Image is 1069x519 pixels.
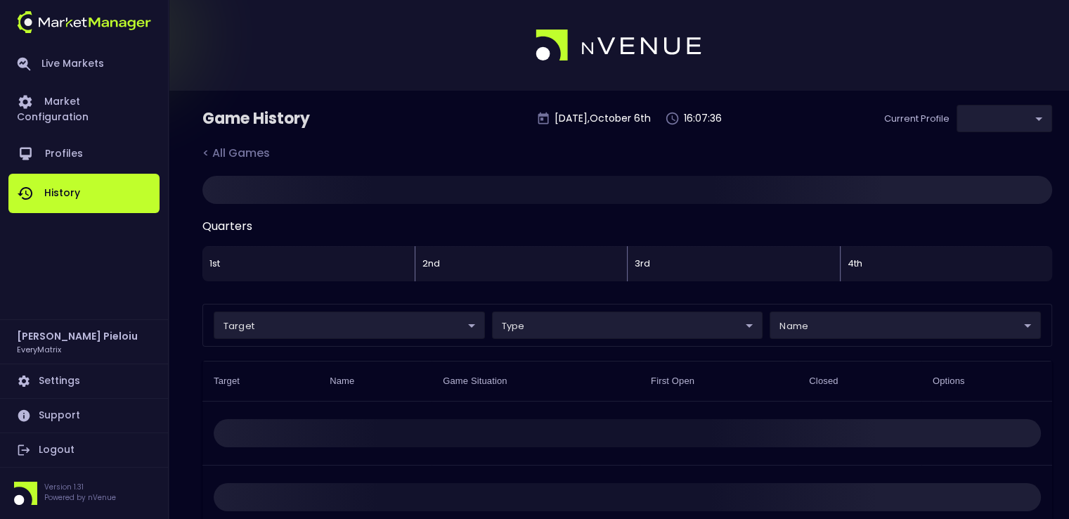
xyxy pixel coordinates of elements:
div: < All Games [202,145,290,163]
th: Target [202,361,318,402]
p: [DATE] , October 6 th [555,111,651,126]
div: target [770,312,1041,339]
th: Closed [798,361,921,402]
div: 2nd Quarter [415,246,628,281]
div: target [214,312,485,339]
div: Version 1.31Powered by nVenue [8,482,160,505]
th: Game Situation [432,361,640,402]
a: Market Configuration [8,82,160,134]
div: target [492,312,763,339]
a: Settings [8,364,160,398]
img: logo [17,11,151,33]
div: 1st Quarter [202,246,415,281]
p: Version 1.31 [44,482,116,492]
a: Profiles [8,134,160,174]
a: Logout [8,433,160,467]
div: target [957,105,1052,132]
th: Name [318,361,432,402]
a: History [8,174,160,213]
p: 16:07:36 [684,111,722,126]
h3: EveryMatrix [17,344,61,354]
div: Quarters [202,218,1052,235]
div: 3rd Quarter [627,246,840,281]
a: Support [8,399,160,432]
a: Live Markets [8,46,160,82]
p: Current Profile [884,112,950,126]
h2: [PERSON_NAME] Pieloiu [17,328,138,344]
div: 4th Quarter [840,246,1053,281]
th: Options [921,361,1052,402]
p: Powered by nVenue [44,492,116,503]
div: Game History [202,108,374,130]
th: First Open [640,361,798,402]
img: logo [536,30,703,62]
